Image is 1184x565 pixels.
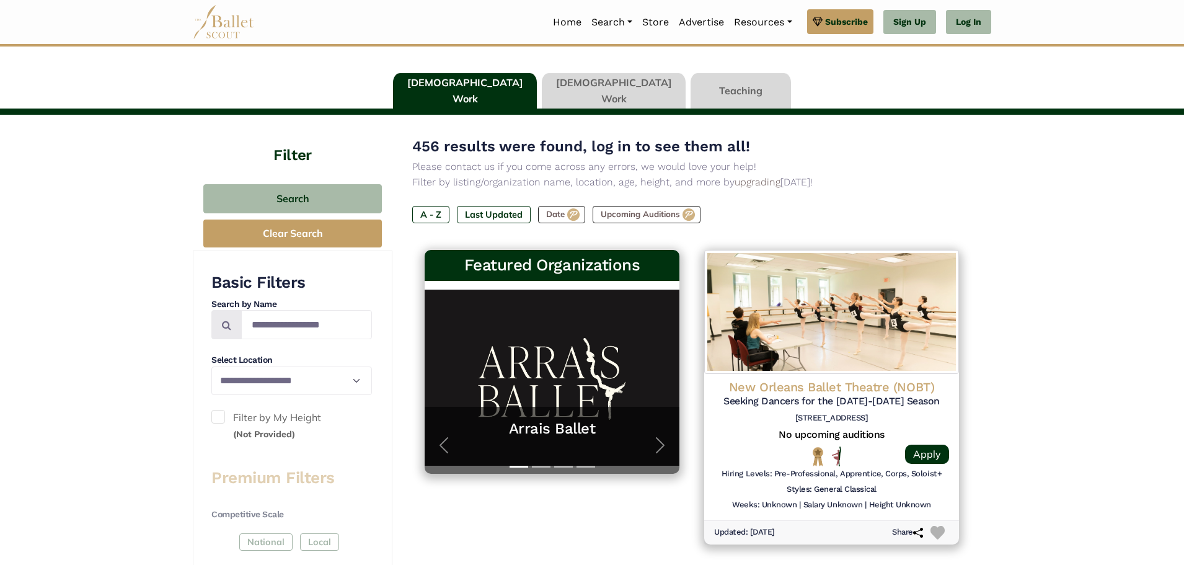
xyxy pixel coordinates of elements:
h4: Competitive Scale [211,509,372,521]
a: Arrais Ballet [437,419,667,438]
button: Slide 1 [510,460,528,474]
h6: [STREET_ADDRESS] [714,413,949,424]
h6: | [865,500,867,510]
h4: Select Location [211,354,372,367]
input: Search by names... [241,310,372,339]
img: All [832,447,841,466]
img: National [810,447,826,466]
h6: Salary Unknown [803,500,862,510]
h4: New Orleans Ballet Theatre (NOBT) [714,379,949,395]
a: Advertise [674,9,729,35]
h5: Seeking Dancers for the [DATE]-[DATE] Season [714,395,949,408]
a: Resources [729,9,797,35]
li: Teaching [688,73,793,109]
span: 456 results were found, log in to see them all! [412,138,750,155]
label: A - Z [412,206,449,223]
h6: Weeks: Unknown [732,500,797,510]
a: Search [586,9,637,35]
h5: No upcoming auditions [714,429,949,442]
label: Date [538,206,585,223]
h4: Filter [193,115,392,166]
small: (Not Provided) [233,429,295,440]
a: Apply [905,445,949,464]
p: Please contact us if you come across any errors, we would love your help! [412,159,971,175]
h6: Styles: General Classical [787,484,877,495]
a: Subscribe [807,9,873,34]
h3: Premium Filters [211,468,372,489]
button: Slide 2 [532,460,550,474]
li: [DEMOGRAPHIC_DATA] Work [391,73,539,109]
h6: Height Unknown [869,500,931,510]
img: Heart [930,526,945,540]
h4: Search by Name [211,298,372,311]
h3: Featured Organizations [435,255,669,276]
label: Upcoming Auditions [593,206,700,223]
a: Home [548,9,586,35]
a: upgrading [735,176,780,188]
img: Logo [704,250,959,374]
li: [DEMOGRAPHIC_DATA] Work [539,73,688,109]
h6: Hiring Levels: Pre-Professional, Apprentice, Corps, Soloist+ [722,469,942,479]
h6: Share [892,527,923,538]
button: Slide 4 [577,460,595,474]
label: Filter by My Height [211,410,372,442]
h3: Basic Filters [211,272,372,293]
span: Subscribe [825,15,868,29]
h6: Updated: [DATE] [714,527,775,538]
button: Clear Search [203,220,382,247]
button: Slide 3 [554,460,573,474]
a: Store [637,9,674,35]
h6: | [799,500,801,510]
p: Filter by listing/organization name, location, age, height, and more by [DATE]! [412,174,971,190]
img: gem.svg [813,15,823,29]
a: Log In [946,10,991,35]
label: Last Updated [457,206,531,223]
button: Search [203,184,382,213]
a: Sign Up [883,10,936,35]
